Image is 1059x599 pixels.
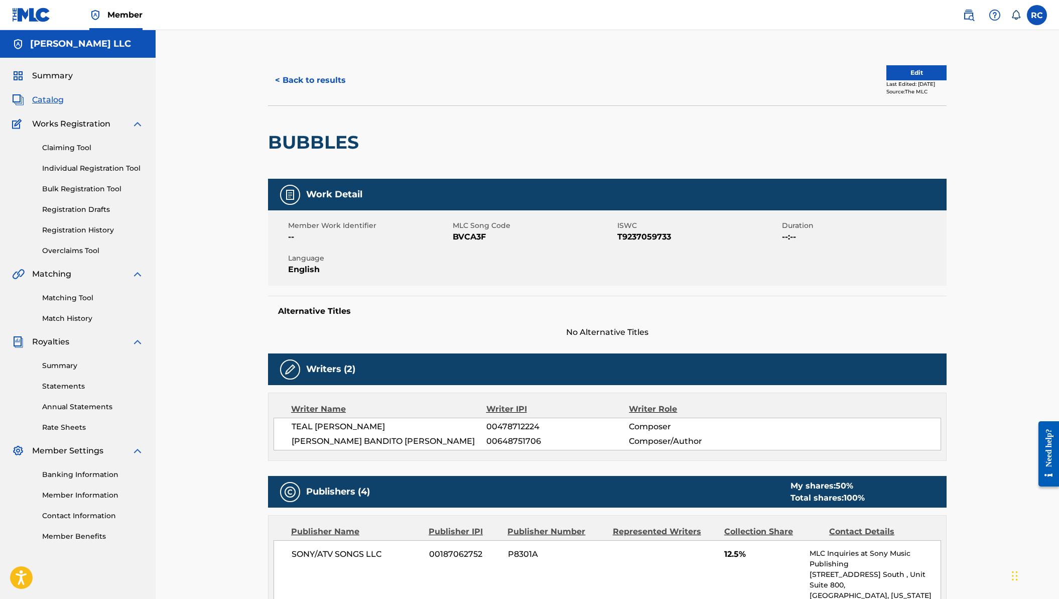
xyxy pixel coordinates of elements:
[288,264,450,276] span: English
[810,569,941,590] p: [STREET_ADDRESS] South , Unit Suite 800,
[629,435,759,447] span: Composer/Author
[291,403,486,415] div: Writer Name
[629,421,759,433] span: Composer
[42,381,144,392] a: Statements
[42,511,144,521] a: Contact Information
[985,5,1005,25] div: Help
[12,70,24,82] img: Summary
[12,8,51,22] img: MLC Logo
[724,548,802,560] span: 12.5%
[1027,5,1047,25] div: User Menu
[42,531,144,542] a: Member Benefits
[292,548,422,560] span: SONY/ATV SONGS LLC
[429,548,500,560] span: 00187062752
[32,118,110,130] span: Works Registration
[268,131,364,154] h2: BUBBLES
[629,403,759,415] div: Writer Role
[32,336,69,348] span: Royalties
[284,189,296,201] img: Work Detail
[30,38,131,50] h5: RYAN CARAVEO LLC
[617,231,779,243] span: T9237059733
[1012,561,1018,591] div: Drag
[131,445,144,457] img: expand
[613,526,717,538] div: Represented Writers
[508,548,605,560] span: P8301A
[959,5,979,25] a: Public Search
[288,253,450,264] span: Language
[12,118,25,130] img: Works Registration
[42,143,144,153] a: Claiming Tool
[42,490,144,501] a: Member Information
[42,184,144,194] a: Bulk Registration Tool
[617,220,779,231] span: ISWC
[278,306,937,316] h5: Alternative Titles
[42,293,144,303] a: Matching Tool
[12,70,73,82] a: SummarySummary
[12,38,24,50] img: Accounts
[844,493,865,503] span: 100 %
[507,526,605,538] div: Publisher Number
[306,486,370,498] h5: Publishers (4)
[268,68,353,93] button: < Back to results
[42,402,144,412] a: Annual Statements
[131,336,144,348] img: expand
[724,526,822,538] div: Collection Share
[836,481,853,491] span: 50 %
[486,435,629,447] span: 00648751706
[32,70,73,82] span: Summary
[486,403,629,415] div: Writer IPI
[790,492,865,504] div: Total shares:
[1031,413,1059,496] iframe: Resource Center
[32,445,103,457] span: Member Settings
[1009,551,1059,599] iframe: Chat Widget
[306,189,362,200] h5: Work Detail
[12,445,24,457] img: Member Settings
[12,94,64,106] a: CatalogCatalog
[89,9,101,21] img: Top Rightsholder
[268,326,947,338] span: No Alternative Titles
[12,94,24,106] img: Catalog
[1011,10,1021,20] div: Notifications
[131,268,144,280] img: expand
[42,246,144,256] a: Overclaims Tool
[131,118,144,130] img: expand
[782,231,944,243] span: --:--
[429,526,500,538] div: Publisher IPI
[32,94,64,106] span: Catalog
[42,313,144,324] a: Match History
[42,163,144,174] a: Individual Registration Tool
[284,364,296,376] img: Writers
[810,548,941,569] p: MLC Inquiries at Sony Music Publishing
[453,231,615,243] span: BVCA3F
[886,80,947,88] div: Last Edited: [DATE]
[42,225,144,235] a: Registration History
[989,9,1001,21] img: help
[306,364,355,375] h5: Writers (2)
[963,9,975,21] img: search
[288,231,450,243] span: --
[32,268,71,280] span: Matching
[486,421,629,433] span: 00478712224
[12,268,25,280] img: Matching
[284,486,296,498] img: Publishers
[42,422,144,433] a: Rate Sheets
[42,469,144,480] a: Banking Information
[42,204,144,215] a: Registration Drafts
[782,220,944,231] span: Duration
[292,435,486,447] span: [PERSON_NAME] BANDITO [PERSON_NAME]
[288,220,450,231] span: Member Work Identifier
[829,526,926,538] div: Contact Details
[42,361,144,371] a: Summary
[886,88,947,95] div: Source: The MLC
[292,421,486,433] span: TEAL [PERSON_NAME]
[886,65,947,80] button: Edit
[12,336,24,348] img: Royalties
[790,480,865,492] div: My shares:
[107,9,143,21] span: Member
[453,220,615,231] span: MLC Song Code
[291,526,421,538] div: Publisher Name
